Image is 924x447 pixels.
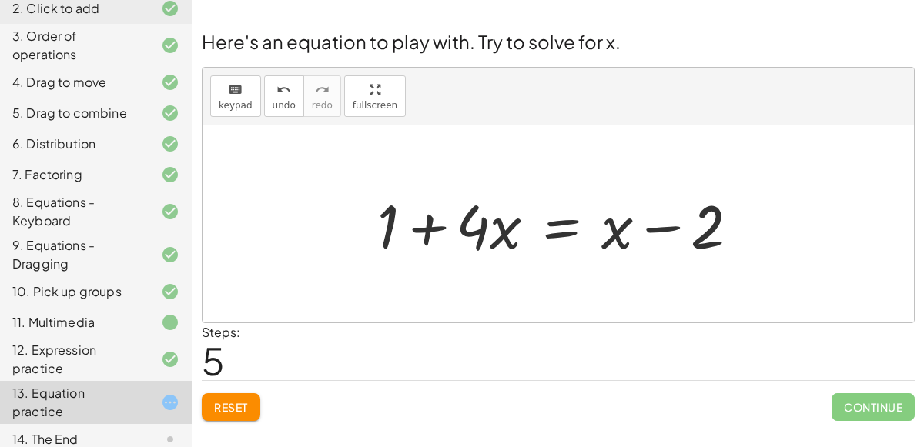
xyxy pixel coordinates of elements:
i: redo [315,81,330,99]
button: undoundo [264,75,304,117]
button: Reset [202,393,260,421]
i: undo [276,81,291,99]
div: 13. Equation practice [12,384,136,421]
span: redo [312,100,333,111]
i: Task finished and correct. [161,135,179,153]
i: Task finished. [161,313,179,332]
i: Task finished and correct. [161,104,179,122]
i: Task finished and correct. [161,73,179,92]
i: Task finished and correct. [161,36,179,55]
div: 10. Pick up groups [12,282,136,301]
i: Task finished and correct. [161,245,179,264]
i: Task finished and correct. [161,165,179,184]
div: 5. Drag to combine [12,104,136,122]
i: Task finished and correct. [161,350,179,369]
div: 7. Factoring [12,165,136,184]
div: 12. Expression practice [12,341,136,378]
span: Reset [214,400,248,414]
i: Task finished and correct. [161,202,179,221]
button: redoredo [303,75,341,117]
span: keypad [219,100,253,111]
span: fullscreen [353,100,397,111]
i: keyboard [228,81,243,99]
div: 9. Equations - Dragging [12,236,136,273]
label: Steps: [202,324,240,340]
div: 3. Order of operations [12,27,136,64]
div: 11. Multimedia [12,313,136,332]
i: Task started. [161,393,179,412]
button: keyboardkeypad [210,75,261,117]
div: 4. Drag to move [12,73,136,92]
i: Task finished and correct. [161,282,179,301]
div: 6. Distribution [12,135,136,153]
span: 5 [202,337,225,384]
div: 8. Equations - Keyboard [12,193,136,230]
span: undo [273,100,296,111]
span: Here's an equation to play with. Try to solve for x. [202,30,621,53]
button: fullscreen [344,75,406,117]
